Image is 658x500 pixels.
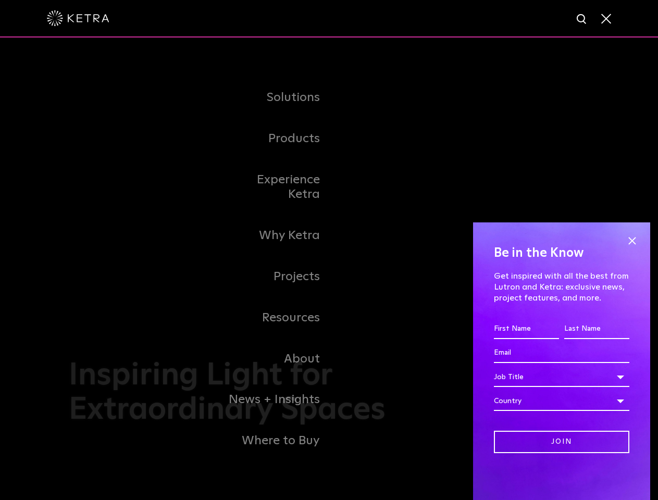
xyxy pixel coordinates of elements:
a: Why Ketra [222,215,329,256]
input: Last Name [564,319,629,339]
div: Country [494,391,629,411]
a: Products [222,118,329,159]
h4: Be in the Know [494,243,629,263]
img: search icon [576,13,589,26]
img: ketra-logo-2019-white [47,10,109,26]
div: Job Title [494,367,629,387]
p: Get inspired with all the best from Lutron and Ketra: exclusive news, project features, and more. [494,271,629,303]
a: Projects [222,256,329,297]
input: Email [494,343,629,363]
a: Solutions [222,77,329,118]
div: Navigation Menu [222,77,436,461]
a: About [222,339,329,380]
a: Experience Ketra [222,159,329,216]
a: Resources [222,297,329,339]
input: Join [494,431,629,453]
a: News + Insights [222,379,329,420]
a: Where to Buy [222,420,329,461]
input: First Name [494,319,559,339]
